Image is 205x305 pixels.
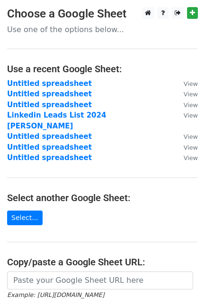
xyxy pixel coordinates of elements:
a: Untitled spreadsheet [7,132,92,141]
a: Untitled spreadsheet [7,79,92,88]
h4: Select another Google Sheet: [7,192,198,203]
small: View [184,133,198,140]
h3: Choose a Google Sheet [7,7,198,21]
input: Paste your Google Sheet URL here [7,271,193,289]
a: View [174,79,198,88]
a: View [174,101,198,109]
small: View [184,91,198,98]
h4: Copy/paste a Google Sheet URL: [7,256,198,268]
a: View [174,111,198,119]
a: Untitled spreadsheet [7,153,92,162]
small: View [184,102,198,109]
small: Example: [URL][DOMAIN_NAME] [7,291,104,298]
a: View [174,90,198,98]
a: Untitled spreadsheet [7,101,92,109]
small: View [184,154,198,161]
a: Untitled spreadsheet [7,90,92,98]
a: Select... [7,211,43,225]
a: View [174,153,198,162]
h4: Use a recent Google Sheet: [7,63,198,75]
small: View [184,144,198,151]
p: Use one of the options below... [7,25,198,34]
small: View [184,80,198,87]
a: View [174,132,198,141]
a: Untitled spreadsheet [7,143,92,152]
a: Linkedin Leads List 2024 [PERSON_NAME] [7,111,106,130]
a: View [174,143,198,152]
small: View [184,112,198,119]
